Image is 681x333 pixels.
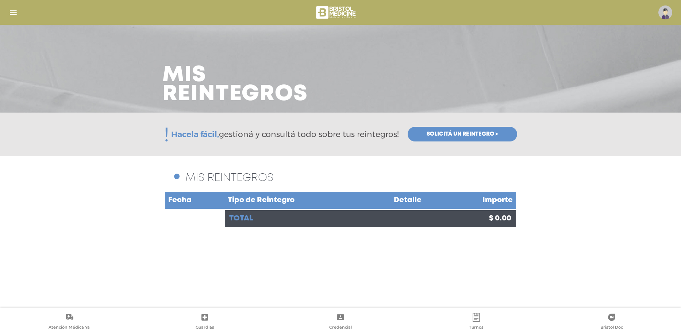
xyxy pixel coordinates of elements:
span: ! [164,128,168,141]
a: Atención Médica Ya [1,313,137,332]
td: Detalle [373,192,442,209]
span: Atención Médica Ya [49,325,90,331]
td: $ 0.00 [442,209,516,227]
a: Solicitá un reintegro > [408,127,517,141]
td: Importe [442,192,516,209]
span: Guardias [196,325,214,331]
span: MIS REINTEGROS [185,173,273,183]
span: Solicitá un reintegro > [427,131,498,137]
img: profile-placeholder.svg [658,5,672,19]
td: Fecha [165,192,225,209]
span: Credencial [329,325,352,331]
a: Guardias [137,313,273,332]
h3: Mis reintegros [162,66,308,104]
span: Hacela fácil, [171,129,219,139]
img: bristol-medicine-blanco.png [315,4,358,21]
span: gestioná y consultá todo sobre tus reintegros! [171,128,399,140]
span: Turnos [469,325,484,331]
img: Cober_menu-lines-white.svg [9,8,18,17]
td: Tipo de Reintegro [225,192,373,209]
a: Bristol Doc [544,313,680,332]
a: Credencial [273,313,408,332]
td: total [225,209,442,227]
a: Turnos [408,313,544,332]
span: Bristol Doc [600,325,623,331]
